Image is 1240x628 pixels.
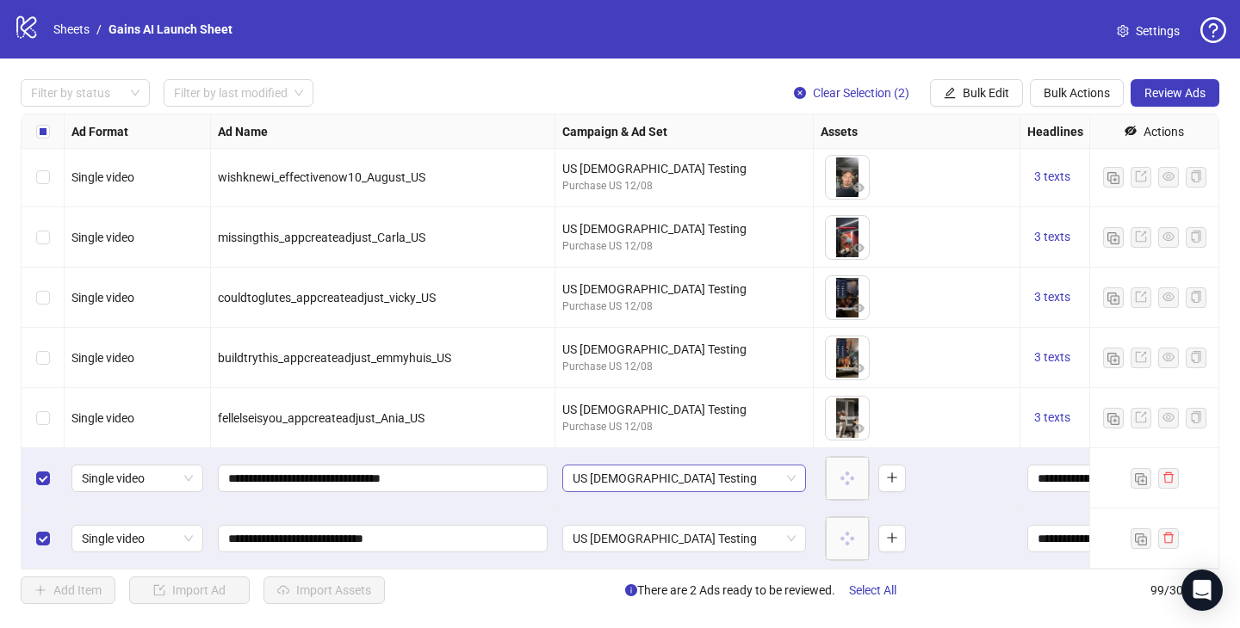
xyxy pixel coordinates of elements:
span: Bulk Actions [1044,86,1110,100]
div: Select row 93 [22,147,65,207]
div: Resize Assets column [1015,114,1020,148]
span: Single video [82,526,193,551]
button: Review Ads [1131,79,1219,107]
span: eye-invisible [1125,125,1137,137]
button: Preview [848,299,869,319]
div: Purchase US 12/08 [562,419,806,435]
span: 3 texts [1034,290,1070,304]
div: Purchase US 12/08 [562,359,806,375]
span: eye [1162,351,1175,363]
button: Import Assets [263,576,385,604]
div: Select all rows [22,114,65,149]
div: Actions [1144,122,1184,141]
span: US Female Testing [573,526,796,551]
span: Single video [71,351,134,365]
span: export [1135,291,1147,303]
span: Select All [849,583,896,597]
div: Select row 94 [22,207,65,268]
strong: Ad Name [218,122,268,141]
div: Select row 96 [22,328,65,388]
div: US [DEMOGRAPHIC_DATA] Testing [562,400,806,419]
span: Clear Selection (2) [813,86,909,100]
button: Add [878,525,906,552]
span: There are 2 Ads ready to be reviewed. [625,576,910,604]
button: Duplicate [1103,348,1124,368]
span: buildtrythis_appcreateadjust_emmyhuis_US [218,351,451,365]
span: setting [1117,25,1129,37]
span: export [1135,411,1147,423]
button: Clear Selection (2) [780,79,923,107]
button: 3 texts [1027,167,1077,188]
strong: Assets [821,122,858,141]
div: Select row 97 [22,388,65,448]
div: Select row 99 [22,508,65,569]
span: edit [944,87,956,99]
button: Bulk Edit [930,79,1023,107]
div: Open Intercom Messenger [1181,570,1223,611]
span: missingthis_appcreateadjust_Carla_US [218,231,425,244]
div: Resize Campaign & Ad Set column [809,114,813,148]
span: couldtoglutes_appcreateadjust_vicky_US [218,291,436,305]
div: US [DEMOGRAPHIC_DATA] Testing [562,280,806,299]
button: Duplicate [1103,167,1124,188]
strong: Campaign & Ad Set [562,122,667,141]
a: Settings [1103,17,1193,45]
button: 3 texts [1027,287,1077,308]
span: US Female Testing [573,465,796,491]
img: Asset 1 [826,336,869,379]
img: Asset 1 [826,156,869,199]
button: Add [878,465,906,492]
span: export [1135,351,1147,363]
strong: Ad Format [71,122,128,141]
span: question-circle [1200,17,1226,43]
span: 3 texts [1034,169,1070,183]
a: Sheets [50,20,93,39]
div: Resize Ad Name column [550,114,555,148]
div: Select row 95 [22,268,65,328]
button: Preview [848,238,869,259]
span: export [1135,170,1147,182]
span: eye [1162,291,1175,303]
span: Settings [1136,22,1180,40]
button: 3 texts [1027,408,1077,428]
span: Single video [71,411,134,425]
span: eye [852,242,865,254]
button: Duplicate [1103,227,1124,248]
img: Asset 1 [826,397,869,440]
span: eye [852,422,865,434]
span: fellelseisyou_appcreateadjust_Ania_US [218,411,425,425]
button: Bulk Actions [1030,79,1124,107]
button: Import Ad [129,576,250,604]
button: Preview [848,178,869,199]
span: wishknewi_effectivenow10_August_US [218,170,425,184]
span: eye [852,182,865,194]
button: Preview [848,359,869,379]
div: Resize Ad Format column [206,114,210,148]
button: Select All [835,576,910,604]
a: Gains AI Launch Sheet [105,20,236,39]
button: 3 texts [1027,348,1077,368]
span: plus [886,532,898,544]
span: Bulk Edit [963,86,1009,100]
span: eye [852,362,865,374]
div: US [DEMOGRAPHIC_DATA] Testing [562,219,806,238]
span: eye [1162,231,1175,243]
div: Purchase US 12/08 [562,238,806,255]
span: Single video [71,170,134,184]
span: Review Ads [1144,86,1206,100]
div: Purchase US 12/08 [562,299,806,315]
span: eye [852,302,865,314]
span: Single video [71,291,134,305]
span: close-circle [794,87,806,99]
img: Asset 1 [826,216,869,259]
button: Duplicate [1103,287,1124,308]
span: eye [1162,411,1175,423]
img: Asset 1 [826,276,869,319]
button: Add Item [21,576,115,604]
span: 3 texts [1034,410,1070,424]
span: info-circle [625,584,637,596]
div: US [DEMOGRAPHIC_DATA] Testing [562,159,806,178]
span: eye [1162,170,1175,182]
span: 3 texts [1034,350,1070,364]
span: Single video [82,465,193,491]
